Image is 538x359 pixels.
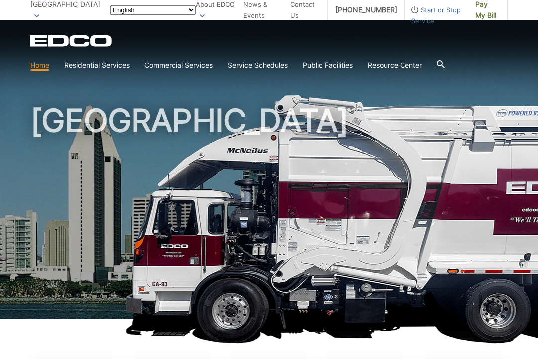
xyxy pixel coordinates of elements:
a: EDCD logo. Return to the homepage. [30,35,113,47]
a: Commercial Services [144,60,213,71]
a: Public Facilities [303,60,353,71]
a: Residential Services [64,60,130,71]
a: Resource Center [368,60,422,71]
a: Home [30,60,49,71]
h1: [GEOGRAPHIC_DATA] [30,105,508,323]
select: Select a language [110,5,196,15]
a: Service Schedules [228,60,288,71]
